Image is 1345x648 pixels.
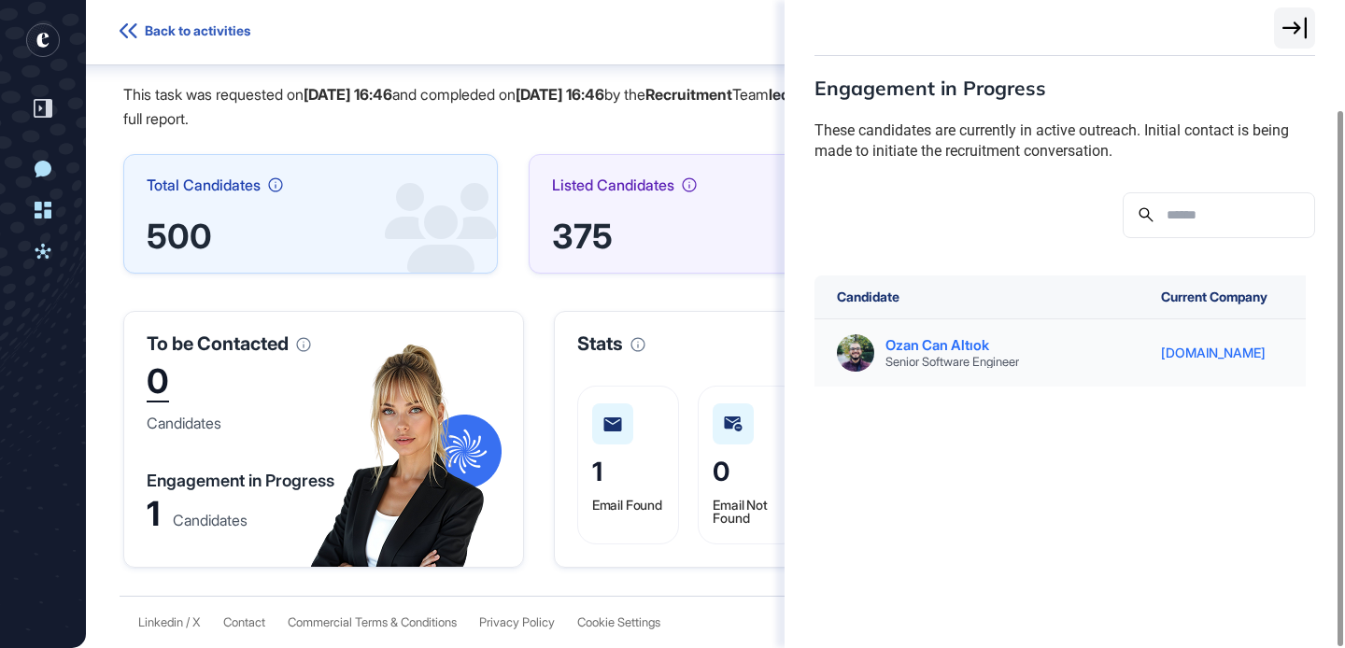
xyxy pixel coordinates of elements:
[1161,344,1266,362] div: [DOMAIN_NAME]
[814,78,1315,98] div: Engagement in Progress
[814,120,1315,162] div: These candidates are currently in active outreach. Initial contact is being made to initiate the ...
[1142,275,1306,318] div: Current Company
[837,334,874,372] img: Ozan Can Altıok
[885,338,1019,352] div: Ozan Can Altıok
[885,356,1019,368] div: Senior Software Engineer
[814,275,1048,318] div: Candidate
